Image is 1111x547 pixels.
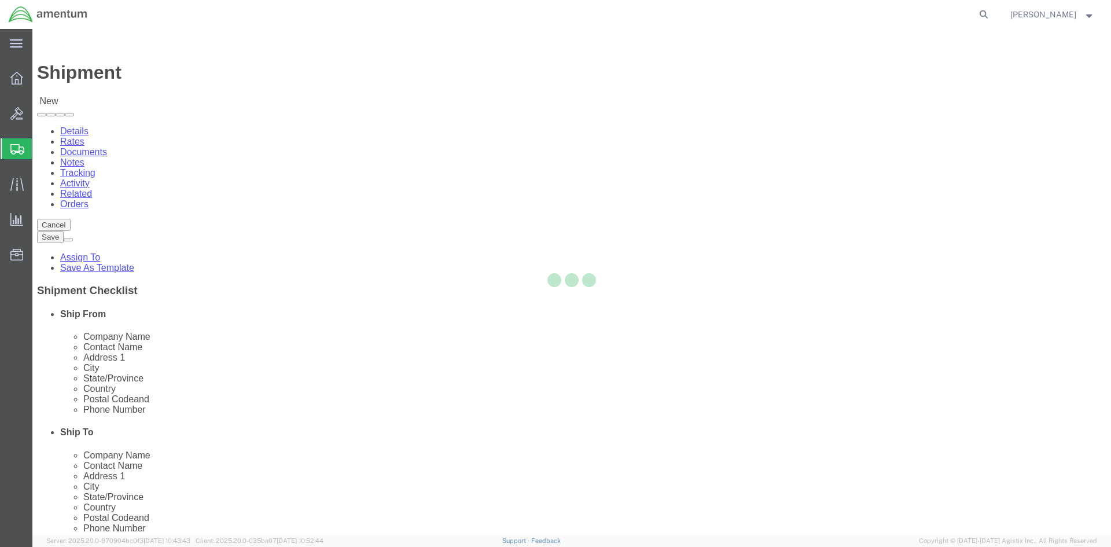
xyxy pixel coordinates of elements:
span: Client: 2025.20.0-035ba07 [196,537,323,544]
span: [DATE] 10:52:44 [277,537,323,544]
span: Copyright © [DATE]-[DATE] Agistix Inc., All Rights Reserved [919,536,1097,546]
img: logo [8,6,88,23]
span: Robyn Williams [1010,8,1076,21]
a: Support [502,537,531,544]
span: [DATE] 10:43:43 [144,537,190,544]
button: [PERSON_NAME] [1010,8,1095,21]
a: Feedback [531,537,561,544]
span: Server: 2025.20.0-970904bc0f3 [46,537,190,544]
